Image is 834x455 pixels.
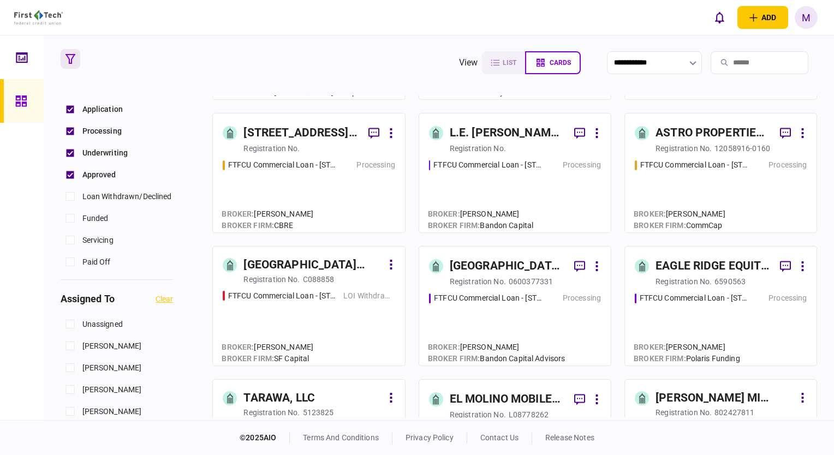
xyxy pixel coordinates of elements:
[82,125,122,137] span: Processing
[634,342,740,353] div: [PERSON_NAME]
[525,51,581,74] button: cards
[714,143,770,154] div: 12058916-0160
[714,407,754,418] div: 802427811
[243,407,300,418] div: registration no.
[563,292,601,304] div: Processing
[240,432,290,444] div: © 2025 AIO
[82,384,142,396] span: [PERSON_NAME]
[656,143,712,154] div: registration no.
[434,292,544,304] div: FTFCU Commercial Loan - 325 Main Street Little Ferry NJ
[509,409,549,420] div: L08778262
[82,191,172,202] span: Loan Withdrawn/Declined
[769,159,807,171] div: Processing
[222,343,254,351] span: Broker :
[769,292,807,304] div: Processing
[656,407,712,418] div: registration no.
[428,208,533,220] div: [PERSON_NAME]
[243,143,300,154] div: registration no.
[243,124,359,142] div: [STREET_ADDRESS], LLC
[503,59,516,67] span: list
[82,104,123,115] span: Application
[640,159,750,171] div: FTFCU Commercial Loan - 1650 S Carbon Ave Price UT
[406,433,454,442] a: privacy policy
[624,246,817,366] a: EAGLE RIDGE EQUITY LLCregistration no.6590563FTFCU Commercial Loan - 26095 Kestrel Dr Evan Mills ...
[656,258,771,275] div: EAGLE RIDGE EQUITY LLC
[61,294,115,304] h3: assigned to
[222,208,313,220] div: [PERSON_NAME]
[563,159,601,171] div: Processing
[450,391,565,408] div: EL MOLINO MOBILE HOME PARK, LLC
[656,124,771,142] div: ASTRO PROPERTIES LLC
[228,159,338,171] div: FTFCU Commercial Loan - 7600 Harpers Green Way Chesterfield
[82,256,111,268] span: Paid Off
[428,209,460,218] span: Broker :
[714,276,746,287] div: 6590563
[243,390,314,407] div: TARAWA, LLC
[482,51,525,74] button: list
[82,362,142,374] span: [PERSON_NAME]
[82,147,128,159] span: Underwriting
[82,169,116,181] span: Approved
[222,221,274,230] span: broker firm :
[428,342,565,353] div: [PERSON_NAME]
[419,246,611,366] a: [GEOGRAPHIC_DATA] PASSAIC, LLCregistration no.0600377331FTFCU Commercial Loan - 325 Main Street L...
[480,433,519,442] a: contact us
[450,124,565,142] div: L.E. [PERSON_NAME] Properties Inc.
[634,343,666,351] span: Broker :
[212,246,405,366] a: [GEOGRAPHIC_DATA] APARTMENTS II, LLCregistration no.C088858FTFCU Commercial Loan - 9300 Prairie R...
[450,143,506,154] div: registration no.
[509,276,553,287] div: 0600377331
[428,354,480,363] span: broker firm :
[303,433,379,442] a: terms and conditions
[624,113,817,233] a: ASTRO PROPERTIES LLCregistration no.12058916-0160FTFCU Commercial Loan - 1650 S Carbon Ave Price ...
[459,56,478,69] div: view
[222,354,274,363] span: broker firm :
[634,209,666,218] span: Broker :
[303,407,334,418] div: 5123825
[82,213,109,224] span: Funded
[545,433,594,442] a: release notes
[222,220,313,231] div: CBRE
[243,274,300,285] div: registration no.
[303,274,335,285] div: C088858
[228,290,338,302] div: FTFCU Commercial Loan - 9300 Prairie Ridge Blvd
[82,406,142,417] span: [PERSON_NAME]
[212,113,405,233] a: [STREET_ADDRESS], LLCregistration no.FTFCU Commercial Loan - 7600 Harpers Green Way Chesterfield ...
[243,256,382,274] div: [GEOGRAPHIC_DATA] APARTMENTS II, LLC
[428,353,565,364] div: Bandon Capital Advisors
[419,113,611,233] a: L.E. [PERSON_NAME] Properties Inc.registration no.FTFCU Commercial Loan - 25590 Avenue StaffordPr...
[634,354,686,363] span: broker firm :
[550,59,571,67] span: cards
[428,221,480,230] span: broker firm :
[222,353,313,364] div: SF Capital
[428,343,460,351] span: Broker :
[343,290,395,302] div: LOI Withdrawn/Declined
[82,319,123,330] span: unassigned
[640,292,750,304] div: FTFCU Commercial Loan - 26095 Kestrel Dr Evan Mills NY
[356,159,395,171] div: Processing
[656,390,794,407] div: [PERSON_NAME] MI PROPERTIES, LLC
[656,276,712,287] div: registration no.
[634,208,725,220] div: [PERSON_NAME]
[82,340,142,352] span: [PERSON_NAME]
[737,6,788,29] button: open adding identity options
[428,220,533,231] div: Bandon Capital
[222,342,313,353] div: [PERSON_NAME]
[450,276,506,287] div: registration no.
[82,235,114,246] span: Servicing
[795,6,818,29] button: M
[634,221,686,230] span: broker firm :
[450,258,565,275] div: [GEOGRAPHIC_DATA] PASSAIC, LLC
[708,6,731,29] button: open notifications list
[634,220,725,231] div: CommCap
[156,295,173,303] button: clear
[634,353,740,364] div: Polaris Funding
[14,10,63,25] img: client company logo
[433,159,544,171] div: FTFCU Commercial Loan - 25590 Avenue Stafford
[450,409,506,420] div: registration no.
[222,209,254,218] span: Broker :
